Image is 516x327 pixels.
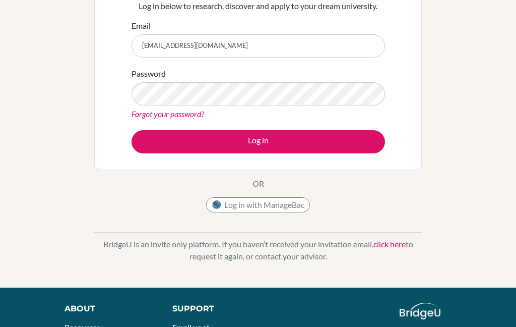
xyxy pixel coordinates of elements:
button: Log in [132,130,385,153]
div: Support [172,303,249,315]
p: BridgeU is an invite only platform. If you haven’t received your invitation email, to request it ... [94,238,422,262]
label: Email [132,20,151,32]
p: OR [252,178,264,190]
img: logo_white@2x-f4f0deed5e89b7ecb1c2cc34c3e3d731f90f0f143d5ea2071677605dd97b5244.png [400,303,440,319]
a: Forgot your password? [132,109,204,119]
label: Password [132,68,166,80]
button: Log in with ManageBac [206,197,310,212]
a: click here [373,239,406,249]
div: About [64,303,150,315]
